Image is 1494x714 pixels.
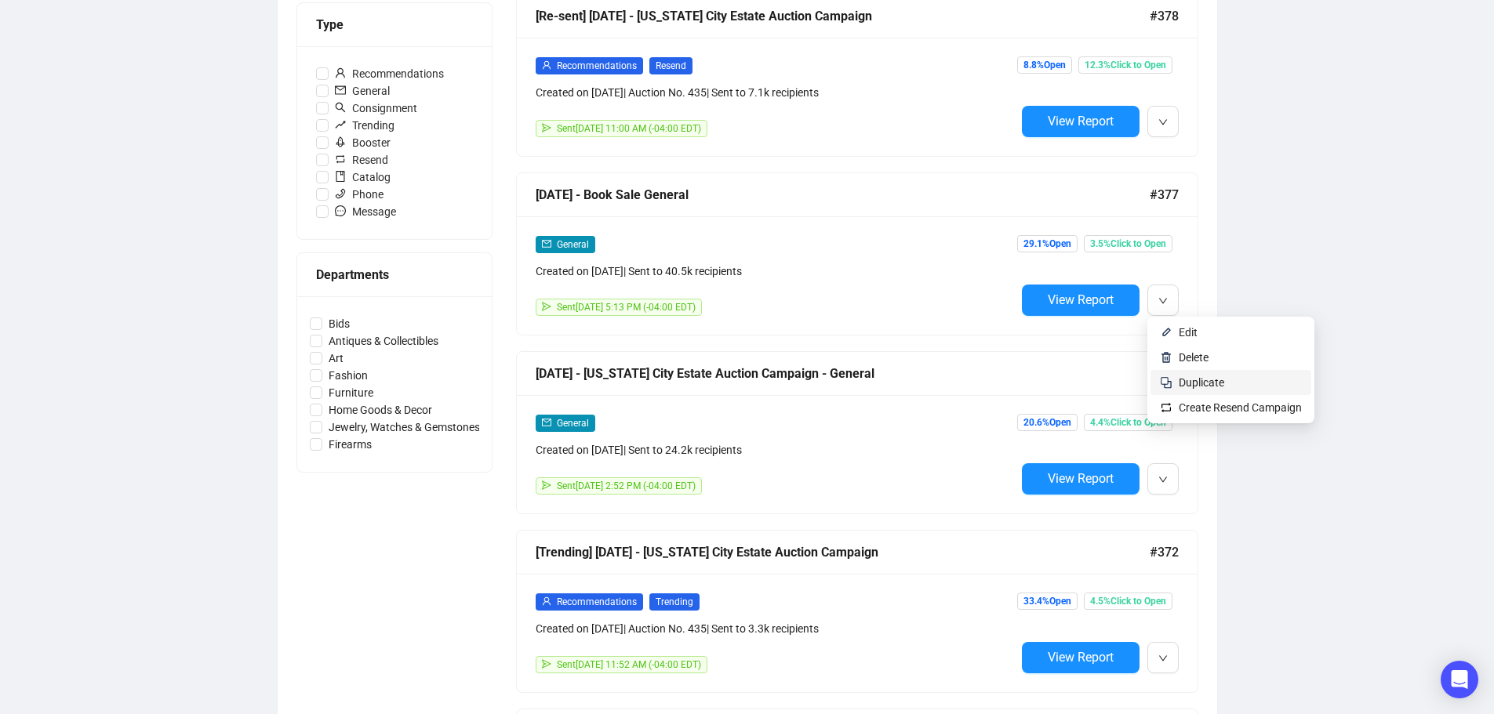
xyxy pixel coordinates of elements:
div: [DATE] - [US_STATE] City Estate Auction Campaign - General [536,364,1150,383]
span: View Report [1048,114,1114,129]
span: Antiques & Collectibles [322,332,445,350]
img: svg+xml;base64,PHN2ZyB4bWxucz0iaHR0cDovL3d3dy53My5vcmcvMjAwMC9zdmciIHhtbG5zOnhsaW5rPSJodHRwOi8vd3... [1160,326,1172,339]
span: send [542,123,551,132]
div: Departments [316,265,473,285]
span: Edit [1179,326,1198,339]
div: Created on [DATE] | Auction No. 435 | Sent to 7.1k recipients [536,84,1016,101]
span: phone [335,188,346,199]
img: retweet.svg [1160,401,1172,414]
span: retweet [335,154,346,165]
div: [DATE] - Book Sale General [536,185,1150,205]
div: Created on [DATE] | Auction No. 435 | Sent to 3.3k recipients [536,620,1016,637]
button: View Report [1022,642,1140,673]
span: #372 [1150,542,1179,562]
span: user [542,60,551,70]
span: rise [335,119,346,130]
span: #378 [1150,6,1179,26]
span: mail [335,85,346,96]
span: search [335,102,346,113]
span: 3.5% Click to Open [1084,235,1172,252]
div: Created on [DATE] | Sent to 24.2k recipients [536,441,1016,458]
span: 12.3% Click to Open [1078,56,1172,74]
span: down [1158,654,1168,663]
span: Art [322,350,350,367]
img: svg+xml;base64,PHN2ZyB4bWxucz0iaHR0cDovL3d3dy53My5vcmcvMjAwMC9zdmciIHhtbG5zOnhsaW5rPSJodHRwOi8vd3... [1160,351,1172,364]
a: [Trending] [DATE] - [US_STATE] City Estate Auction Campaign#372userRecommendationsTrendingCreated... [516,530,1198,693]
span: Message [329,203,402,220]
span: View Report [1048,292,1114,307]
span: #377 [1150,185,1179,205]
span: Booster [329,134,397,151]
span: send [542,480,551,490]
span: Recommendations [557,596,637,607]
span: user [542,596,551,606]
div: Created on [DATE] | Sent to 40.5k recipients [536,263,1016,280]
span: General [329,82,396,100]
span: Trending [649,593,700,611]
span: General [557,418,589,429]
span: Trending [329,117,401,134]
span: user [335,67,346,78]
span: Sent [DATE] 11:52 AM (-04:00 EDT) [557,659,701,670]
span: book [335,171,346,182]
button: View Report [1022,463,1140,495]
span: Bids [322,315,356,332]
span: Furniture [322,384,380,401]
a: [DATE] - [US_STATE] City Estate Auction Campaign - General#373mailGeneralCreated on [DATE]| Sent ... [516,351,1198,514]
span: 8.8% Open [1017,56,1072,74]
span: Firearms [322,436,378,453]
span: Jewelry, Watches & Gemstones [322,419,486,436]
span: Fashion [322,367,374,384]
span: Recommendations [557,60,637,71]
span: rocket [335,136,346,147]
span: 4.4% Click to Open [1084,414,1172,431]
span: send [542,659,551,669]
span: Catalog [329,169,397,186]
span: Delete [1179,351,1209,364]
span: Recommendations [329,65,450,82]
span: 4.5% Click to Open [1084,593,1172,610]
div: Open Intercom Messenger [1441,661,1478,698]
span: Sent [DATE] 2:52 PM (-04:00 EDT) [557,480,696,491]
span: 29.1% Open [1017,235,1078,252]
span: Consignment [329,100,423,117]
span: Sent [DATE] 11:00 AM (-04:00 EDT) [557,123,701,134]
span: View Report [1048,650,1114,665]
span: 33.4% Open [1017,593,1078,610]
span: Resend [649,57,692,74]
span: Resend [329,151,394,169]
span: Create Resend Campaign [1179,401,1302,414]
div: [Re-sent] [DATE] - [US_STATE] City Estate Auction Campaign [536,6,1150,26]
span: Phone [329,186,390,203]
span: down [1158,475,1168,484]
span: Sent [DATE] 5:13 PM (-04:00 EDT) [557,302,696,313]
span: mail [542,418,551,427]
div: Type [316,15,473,34]
span: send [542,302,551,311]
span: message [335,205,346,216]
button: View Report [1022,285,1140,316]
span: Duplicate [1179,376,1224,389]
a: [DATE] - Book Sale General#377mailGeneralCreated on [DATE]| Sent to 40.5k recipientssendSent[DATE... [516,172,1198,335]
span: Home Goods & Decor [322,401,438,419]
button: View Report [1022,106,1140,137]
img: svg+xml;base64,PHN2ZyB4bWxucz0iaHR0cDovL3d3dy53My5vcmcvMjAwMC9zdmciIHdpZHRoPSIyNCIgaGVpZ2h0PSIyNC... [1160,376,1172,389]
span: View Report [1048,471,1114,486]
div: [Trending] [DATE] - [US_STATE] City Estate Auction Campaign [536,542,1150,562]
span: General [557,239,589,250]
span: down [1158,118,1168,127]
span: 20.6% Open [1017,414,1078,431]
span: mail [542,239,551,248]
span: down [1158,296,1168,306]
